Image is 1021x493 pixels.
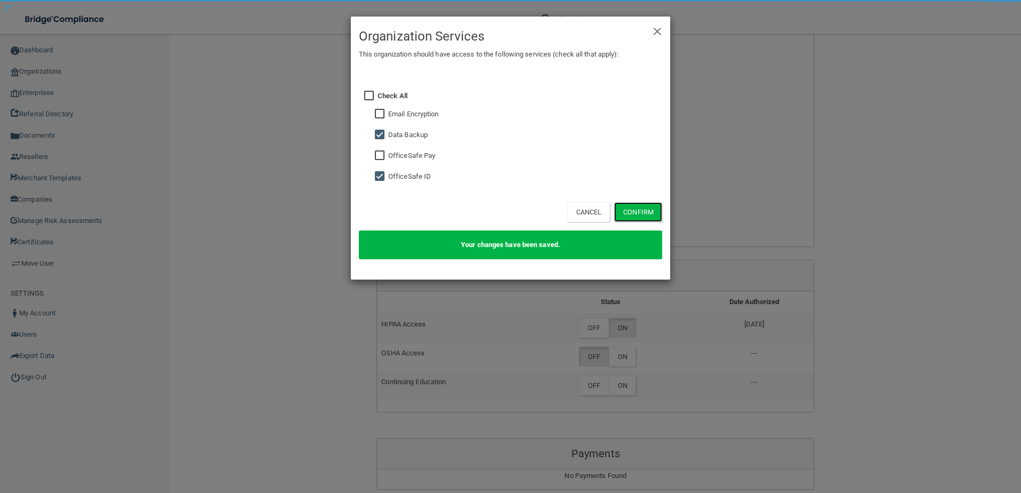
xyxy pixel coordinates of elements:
h4: Organization Services [359,25,662,48]
strong: Check All [378,92,407,100]
label: Data Backup [388,129,428,141]
button: Cancel [567,202,610,222]
span: × [653,19,662,41]
span: Your changes have been saved. [461,241,560,249]
p: This organization should have access to the following services (check all that apply): [359,48,662,61]
label: OfficeSafe Pay [388,149,435,162]
button: Confirm [614,202,662,222]
label: Email Encryption [388,108,439,121]
label: OfficeSafe ID [388,170,431,183]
